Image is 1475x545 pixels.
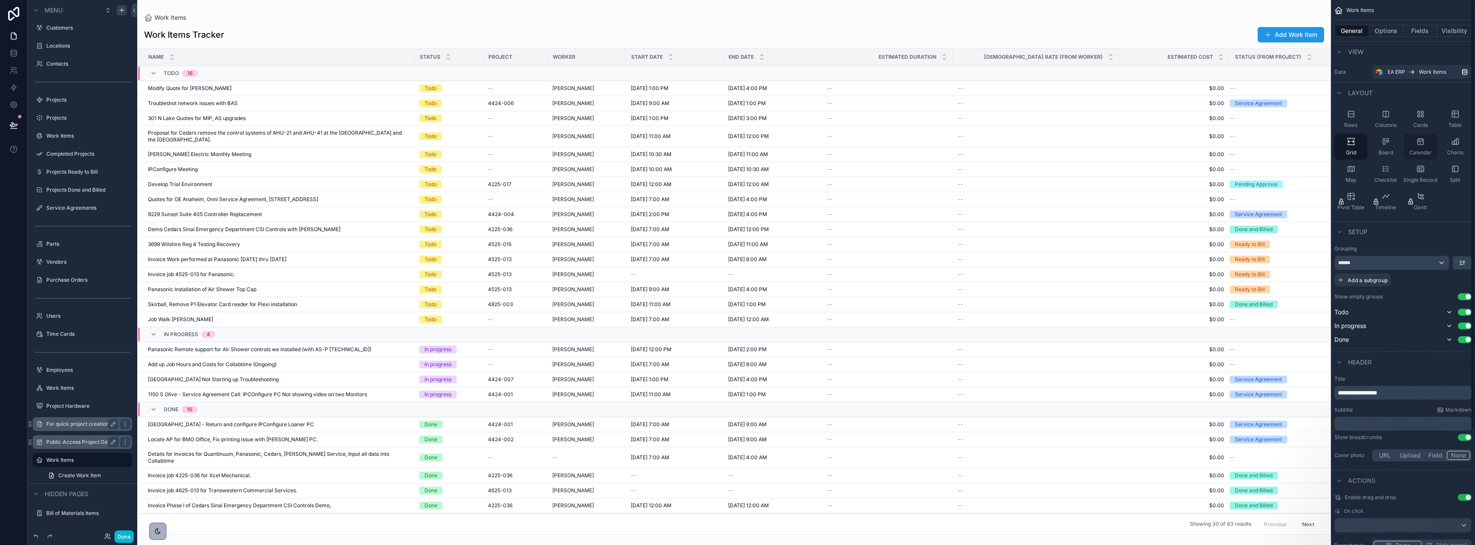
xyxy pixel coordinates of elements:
button: Columns [1369,106,1402,132]
label: For quick project creation [46,421,115,428]
button: Next [1296,518,1320,531]
span: Checklist [1374,177,1397,184]
button: Pivot Table [1334,189,1367,214]
span: Showing 30 of 93 results [1190,521,1251,528]
button: Field [1424,451,1447,460]
span: Estimated Duration [879,54,936,60]
button: Calendar [1404,134,1437,160]
span: Single Record [1403,177,1437,184]
span: Setup [1348,228,1367,236]
span: Header [1348,358,1372,367]
label: Purchase Orders [46,277,130,283]
label: Completed Projects [46,151,130,157]
div: scrollable content [1334,417,1472,431]
a: Projects Ready to Bill [46,169,130,175]
div: 4 [207,331,210,338]
a: Contacts [46,60,130,67]
span: Grid [1346,149,1356,156]
span: Split [1450,177,1460,184]
a: EA ERPWork Items [1372,65,1472,79]
button: Done [114,530,134,543]
button: Split [1439,161,1472,187]
label: Project Hardware [46,403,130,410]
label: Time Cards [46,331,130,337]
span: Map [1346,177,1356,184]
span: Status [420,54,440,60]
span: In progress [164,331,198,338]
span: Board [1379,149,1393,156]
span: Cards [1413,122,1428,129]
button: Upload [1396,451,1424,460]
button: Timeline [1369,189,1402,214]
span: Create Work Item [58,472,101,479]
img: Airtable Logo [1376,69,1382,75]
button: Rows [1334,106,1367,132]
iframe: Intercom notifications message [1303,481,1475,541]
button: Options [1369,25,1403,37]
label: Work Items [46,132,130,139]
span: Project [488,54,512,60]
label: Subtitle [1334,406,1353,413]
label: Locations [46,42,130,49]
label: Title [1334,376,1472,382]
div: 10 [187,406,193,413]
span: [DEMOGRAPHIC_DATA] Rate (from Worker) [984,54,1103,60]
span: Todo [1334,308,1349,316]
span: Table [1448,122,1462,129]
label: Work Items [46,385,130,391]
button: General [1334,25,1369,37]
button: Charts [1439,134,1472,160]
label: Service Agreements [46,205,130,211]
label: Public Access Project Data [46,439,115,446]
label: Bill of Materials Items [46,510,130,517]
span: Done [1334,335,1349,344]
span: Estimated Cost [1168,54,1213,60]
button: Fields [1403,25,1438,37]
button: Add a subgroup [1334,274,1391,286]
span: Work Items [1419,69,1446,75]
button: Cards [1404,106,1437,132]
label: Parts [46,241,130,247]
button: Single Record [1404,161,1437,187]
span: Timeline [1375,204,1396,211]
span: Todo [164,70,179,77]
button: Visibility [1437,25,1472,37]
label: Vendors [46,259,130,265]
a: Markdown [1437,406,1472,413]
span: Add a subgroup [1348,277,1388,283]
span: Done [164,406,178,413]
label: Cover photo [1334,452,1369,459]
span: Actions [1348,476,1376,485]
span: Name [148,54,164,60]
button: None [1447,451,1470,460]
span: Layout [1348,89,1373,97]
label: Projects [46,114,130,121]
span: Status (from Project) [1235,54,1301,60]
span: Rows [1344,122,1358,129]
span: Charts [1447,149,1463,156]
label: Customers [46,24,130,31]
a: Projects [46,96,130,103]
span: Gantt [1414,204,1427,211]
span: Work Items [1346,7,1374,14]
span: Hidden pages [45,490,88,498]
button: URL [1373,451,1396,460]
button: Board [1369,134,1402,160]
label: Employees [46,367,130,373]
label: Projects Done and Billed [46,187,130,193]
button: Gantt [1404,189,1437,214]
